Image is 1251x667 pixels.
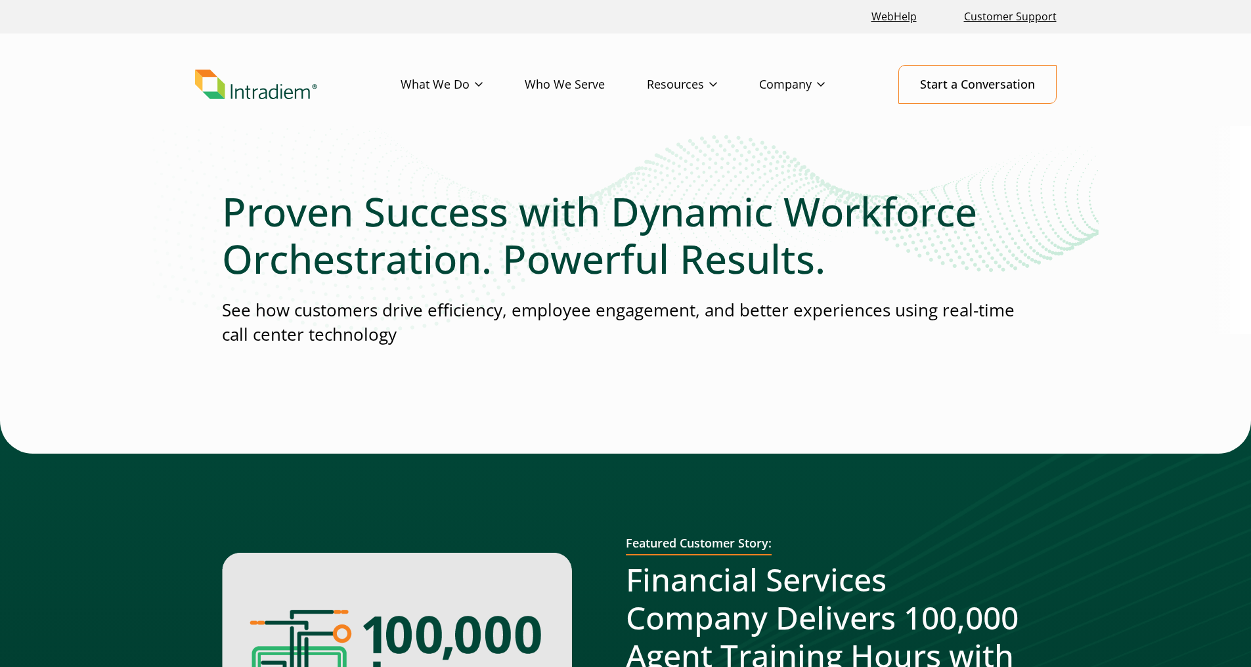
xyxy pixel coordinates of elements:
h2: Featured Customer Story: [626,536,772,556]
a: Resources [647,66,759,104]
a: Link to homepage of Intradiem [195,70,401,100]
h1: Proven Success with Dynamic Workforce Orchestration. Powerful Results. [222,188,1030,282]
a: Company [759,66,867,104]
a: What We Do [401,66,525,104]
p: See how customers drive efficiency, employee engagement, and better experiences using real-time c... [222,298,1030,347]
a: Who We Serve [525,66,647,104]
a: Link opens in a new window [866,3,922,31]
img: Intradiem [195,70,317,100]
a: Customer Support [959,3,1062,31]
a: Start a Conversation [898,65,1057,104]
